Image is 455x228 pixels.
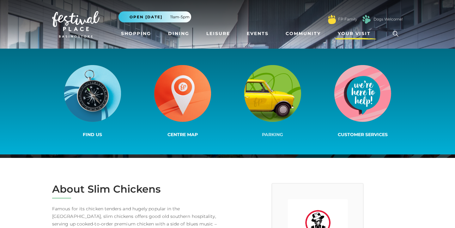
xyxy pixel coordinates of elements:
a: Shopping [118,28,154,39]
h2: About Slim Chickens [52,183,223,195]
a: Find us [47,64,137,139]
a: Your Visit [335,28,376,39]
span: 11am-5pm [170,14,190,20]
span: Customer Services [338,132,388,137]
a: Community [283,28,323,39]
span: Your Visit [338,30,371,37]
img: Festival Place Logo [52,11,100,38]
a: Parking [227,64,318,139]
a: Leisure [204,28,233,39]
a: Centre Map [137,64,227,139]
span: Find us [83,132,102,137]
span: Parking [262,132,283,137]
a: Dining [166,28,192,39]
a: Events [244,28,271,39]
a: Dogs Welcome! [373,16,403,22]
a: FP Family [338,16,357,22]
a: Customer Services [318,64,408,139]
button: Open [DATE] 11am-5pm [118,11,191,22]
span: Centre Map [167,132,198,137]
span: Open [DATE] [130,14,162,20]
